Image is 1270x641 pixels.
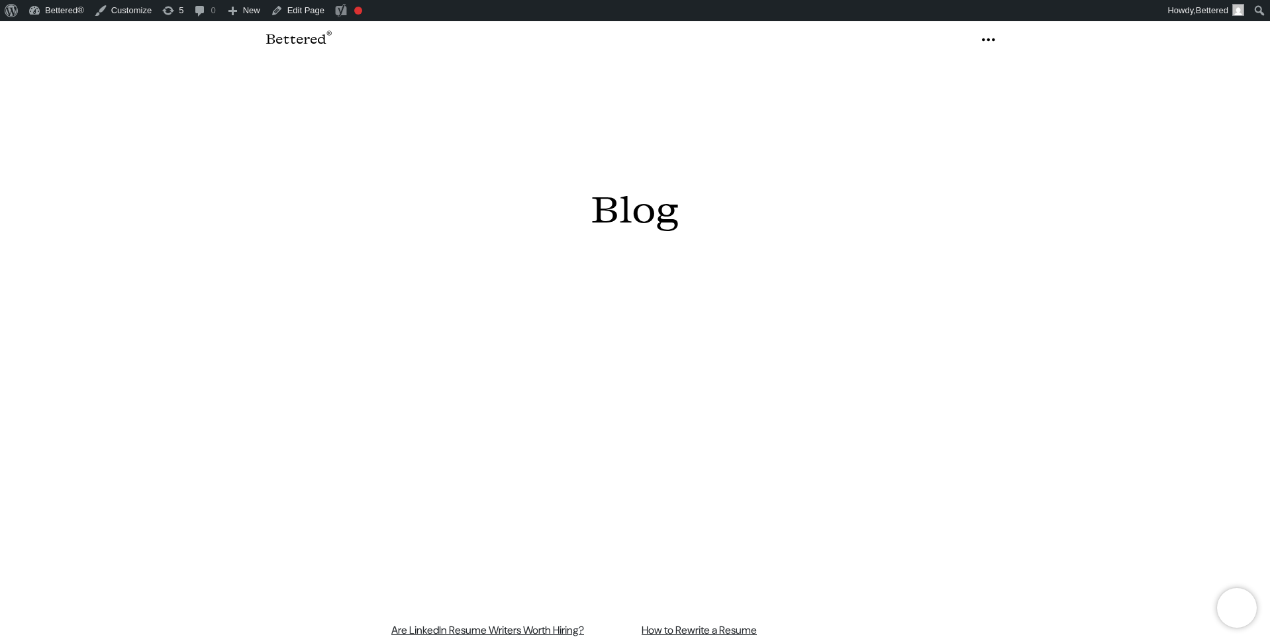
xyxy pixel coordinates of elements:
h1: Blog [391,191,879,230]
a: Are LinkedIn Resume Writers Worth Hiring? [391,623,584,637]
a: Bettered® [266,26,332,53]
sup: ® [326,30,332,42]
iframe: Brevo live chat [1217,588,1257,628]
div: Focus keyphrase not set [354,7,362,15]
a: How to Rewrite a Resume [642,623,757,637]
span: Bettered [1196,5,1228,15]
